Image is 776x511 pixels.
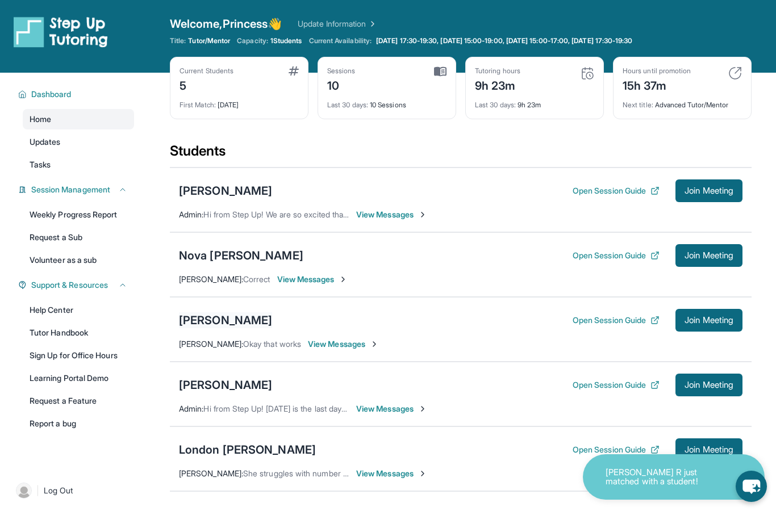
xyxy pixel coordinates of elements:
[308,338,379,350] span: View Messages
[573,444,660,455] button: Open Session Guide
[298,18,377,30] a: Update Information
[685,382,733,388] span: Join Meeting
[23,154,134,175] a: Tasks
[180,76,233,94] div: 5
[418,469,427,478] img: Chevron-Right
[243,274,270,284] span: Correct
[179,377,272,393] div: [PERSON_NAME]
[180,66,233,76] div: Current Students
[23,204,134,225] a: Weekly Progress Report
[327,100,368,109] span: Last 30 days :
[243,339,301,349] span: Okay that works
[170,142,752,167] div: Students
[243,468,400,478] span: She struggles with number 7 and number 4
[374,36,635,45] a: [DATE] 17:30-19:30, [DATE] 15:00-19:00, [DATE] 15:00-17:00, [DATE] 17:30-19:30
[180,94,299,110] div: [DATE]
[270,36,302,45] span: 1 Students
[475,66,520,76] div: Tutoring hours
[685,187,733,194] span: Join Meeting
[675,244,742,267] button: Join Meeting
[623,66,691,76] div: Hours until promotion
[30,136,61,148] span: Updates
[606,468,719,487] p: [PERSON_NAME] R just matched with a student!
[339,275,348,284] img: Chevron-Right
[27,279,127,291] button: Support & Resources
[179,404,203,413] span: Admin :
[685,317,733,324] span: Join Meeting
[475,94,594,110] div: 9h 23m
[23,345,134,366] a: Sign Up for Office Hours
[675,309,742,332] button: Join Meeting
[356,209,427,220] span: View Messages
[23,109,134,129] a: Home
[179,248,303,263] div: Nova [PERSON_NAME]
[170,16,282,32] span: Welcome, Princess 👋
[179,442,316,458] div: London [PERSON_NAME]
[356,403,427,414] span: View Messages
[573,315,660,326] button: Open Session Guide
[418,210,427,219] img: Chevron-Right
[685,252,733,259] span: Join Meeting
[573,185,660,196] button: Open Session Guide
[623,100,653,109] span: Next title :
[309,36,372,45] span: Current Availability:
[573,379,660,391] button: Open Session Guide
[327,94,447,110] div: 10 Sessions
[736,471,767,502] button: chat-button
[434,66,447,77] img: card
[44,485,73,496] span: Log Out
[31,184,110,195] span: Session Management
[23,368,134,388] a: Learning Portal Demo
[277,274,348,285] span: View Messages
[23,227,134,248] a: Request a Sub
[728,66,742,80] img: card
[376,36,632,45] span: [DATE] 17:30-19:30, [DATE] 15:00-19:00, [DATE] 15:00-17:00, [DATE] 17:30-19:30
[31,89,72,100] span: Dashboard
[623,76,691,94] div: 15h 37m
[180,100,216,109] span: First Match :
[356,468,427,479] span: View Messages
[366,18,377,30] img: Chevron Right
[581,66,594,80] img: card
[685,446,733,453] span: Join Meeting
[179,274,243,284] span: [PERSON_NAME] :
[27,184,127,195] button: Session Management
[170,36,186,45] span: Title:
[23,322,134,343] a: Tutor Handbook
[23,300,134,320] a: Help Center
[675,374,742,396] button: Join Meeting
[327,66,356,76] div: Sessions
[23,132,134,152] a: Updates
[573,250,660,261] button: Open Session Guide
[23,250,134,270] a: Volunteer as a sub
[188,36,230,45] span: Tutor/Mentor
[179,339,243,349] span: [PERSON_NAME] :
[31,279,108,291] span: Support & Resources
[179,468,243,478] span: [PERSON_NAME] :
[30,159,51,170] span: Tasks
[418,404,427,413] img: Chevron-Right
[179,183,272,199] div: [PERSON_NAME]
[675,438,742,461] button: Join Meeting
[11,478,134,503] a: |Log Out
[23,413,134,434] a: Report a bug
[179,210,203,219] span: Admin :
[30,114,51,125] span: Home
[327,76,356,94] div: 10
[675,179,742,202] button: Join Meeting
[23,391,134,411] a: Request a Feature
[27,89,127,100] button: Dashboard
[623,94,742,110] div: Advanced Tutor/Mentor
[36,484,39,497] span: |
[289,66,299,76] img: card
[475,100,516,109] span: Last 30 days :
[179,312,272,328] div: [PERSON_NAME]
[237,36,268,45] span: Capacity:
[475,76,520,94] div: 9h 23m
[16,483,32,499] img: user-img
[14,16,108,48] img: logo
[370,340,379,349] img: Chevron-Right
